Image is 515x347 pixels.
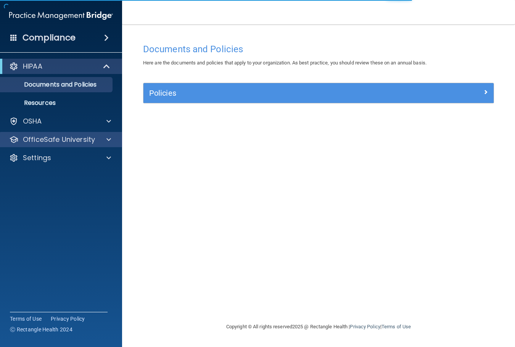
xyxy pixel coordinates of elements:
[23,62,42,71] p: HIPAA
[10,315,42,323] a: Terms of Use
[23,135,95,144] p: OfficeSafe University
[9,153,111,162] a: Settings
[5,81,109,88] p: Documents and Policies
[23,153,51,162] p: Settings
[350,324,380,329] a: Privacy Policy
[143,60,426,66] span: Here are the documents and policies that apply to your organization. As best practice, you should...
[23,32,76,43] h4: Compliance
[149,87,488,99] a: Policies
[9,62,111,71] a: HIPAA
[5,99,109,107] p: Resources
[51,315,85,323] a: Privacy Policy
[23,117,42,126] p: OSHA
[9,8,113,23] img: PMB logo
[143,44,494,54] h4: Documents and Policies
[9,135,111,144] a: OfficeSafe University
[9,117,111,126] a: OSHA
[149,89,401,97] h5: Policies
[10,326,72,333] span: Ⓒ Rectangle Health 2024
[381,324,411,329] a: Terms of Use
[179,315,458,339] div: Copyright © All rights reserved 2025 @ Rectangle Health | |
